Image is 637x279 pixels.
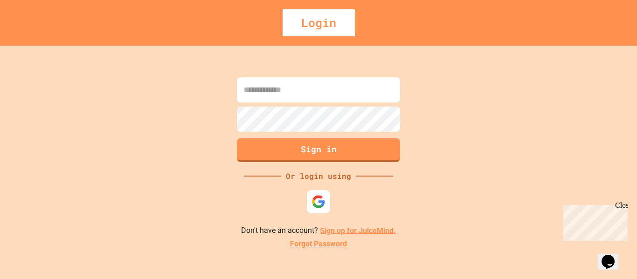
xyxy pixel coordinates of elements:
[281,170,356,182] div: Or login using
[312,195,325,209] img: google-icon.svg
[4,4,64,59] div: Chat with us now!Close
[560,201,628,241] iframe: chat widget
[241,225,396,237] p: Don't have an account?
[283,9,355,36] div: Login
[320,226,396,235] a: Sign up for JuiceMind.
[598,242,628,270] iframe: chat widget
[290,238,347,250] a: Forgot Password
[237,138,400,162] button: Sign in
